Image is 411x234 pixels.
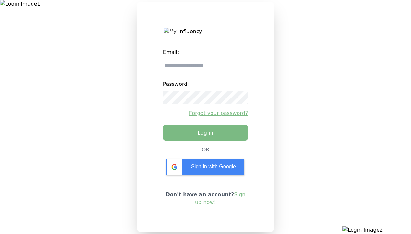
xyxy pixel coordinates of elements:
[163,125,248,141] button: Log in
[164,28,247,35] img: My Influency
[163,191,248,206] p: Don't have an account?
[342,226,411,234] img: Login Image2
[191,164,236,169] span: Sign in with Google
[202,146,210,154] div: OR
[163,110,248,117] a: Forgot your password?
[163,46,248,59] label: Email:
[166,159,244,175] div: Sign in with Google
[163,78,248,91] label: Password:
